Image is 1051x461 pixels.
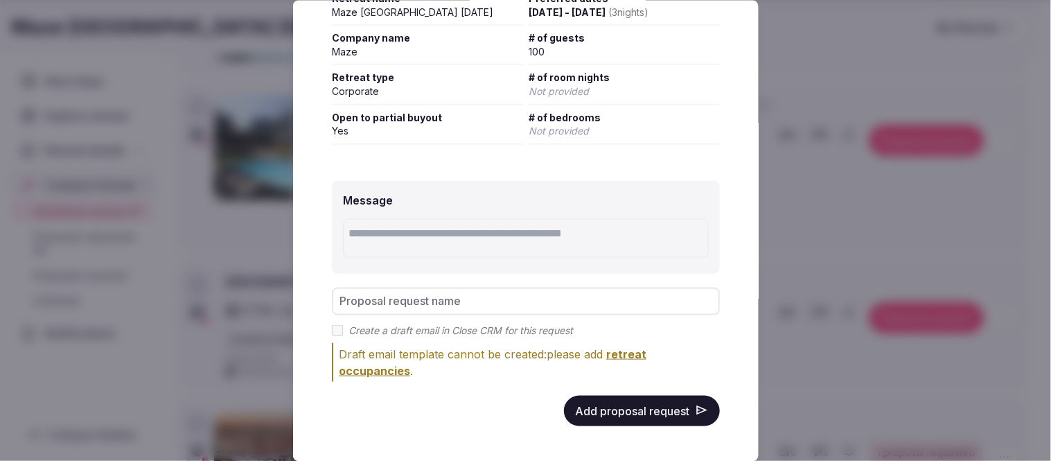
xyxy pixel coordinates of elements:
span: Not provided [529,124,589,136]
div: Draft email template cannot be created: please add [339,345,720,379]
span: # of guests [529,31,720,44]
button: Add proposal request [564,395,720,426]
div: Corporate [332,84,523,98]
div: Maze [332,44,523,58]
span: Open to partial buyout [332,110,523,124]
span: Not provided [529,85,589,96]
span: . [339,347,646,377]
span: Retreat type [332,70,523,84]
span: retreat occupancies [339,347,646,377]
span: [DATE] - [DATE] [529,6,648,17]
div: 100 [529,44,720,58]
span: ( 3 night s ) [608,6,648,17]
div: Maze [GEOGRAPHIC_DATA] [DATE] [332,5,523,19]
div: Yes [332,123,523,137]
span: # of room nights [529,70,720,84]
label: Message [343,193,393,207]
label: Create a draft email in Close CRM for this request [348,323,572,337]
span: Company name [332,31,523,44]
span: # of bedrooms [529,110,720,124]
